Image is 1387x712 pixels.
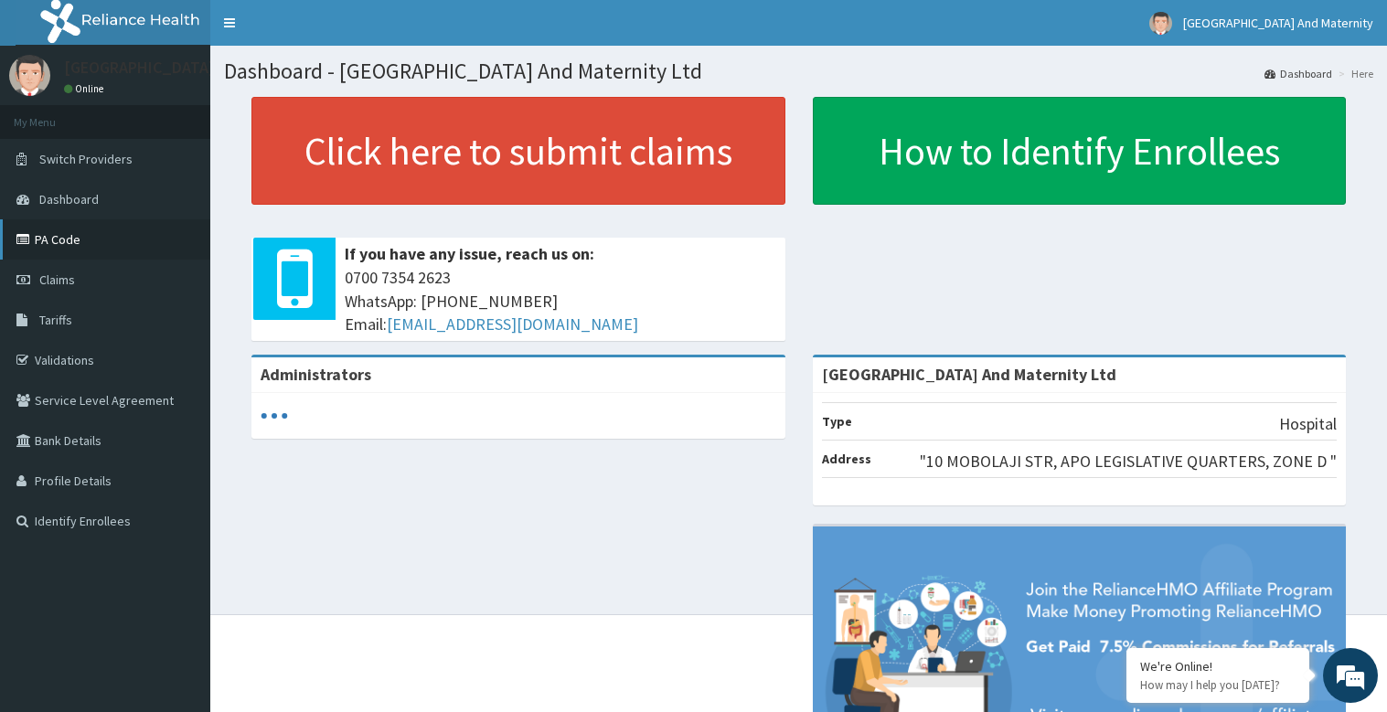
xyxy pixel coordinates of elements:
div: We're Online! [1140,658,1296,675]
p: "10 MOBOLAJI STR, APO LEGISLATIVE QUARTERS, ZONE D " [920,450,1337,473]
p: [GEOGRAPHIC_DATA] And Maternity [64,59,319,76]
svg: audio-loading [261,402,288,430]
span: 0700 7354 2623 WhatsApp: [PHONE_NUMBER] Email: [345,266,776,336]
span: Claims [39,271,75,288]
b: If you have any issue, reach us on: [345,243,594,264]
b: Address [822,451,871,467]
b: Type [822,413,852,430]
span: Switch Providers [39,151,133,167]
li: Here [1334,66,1373,81]
p: Hospital [1279,412,1337,436]
a: How to Identify Enrollees [813,97,1347,205]
strong: [GEOGRAPHIC_DATA] And Maternity Ltd [822,364,1116,385]
a: Click here to submit claims [251,97,785,205]
span: Dashboard [39,191,99,207]
a: Dashboard [1264,66,1332,81]
a: Online [64,82,108,95]
b: Administrators [261,364,371,385]
span: Tariffs [39,312,72,328]
img: User Image [9,55,50,96]
h1: Dashboard - [GEOGRAPHIC_DATA] And Maternity Ltd [224,59,1373,83]
img: User Image [1149,12,1172,35]
a: [EMAIL_ADDRESS][DOMAIN_NAME] [387,313,638,335]
span: [GEOGRAPHIC_DATA] And Maternity [1183,15,1373,31]
p: How may I help you today? [1140,677,1296,693]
